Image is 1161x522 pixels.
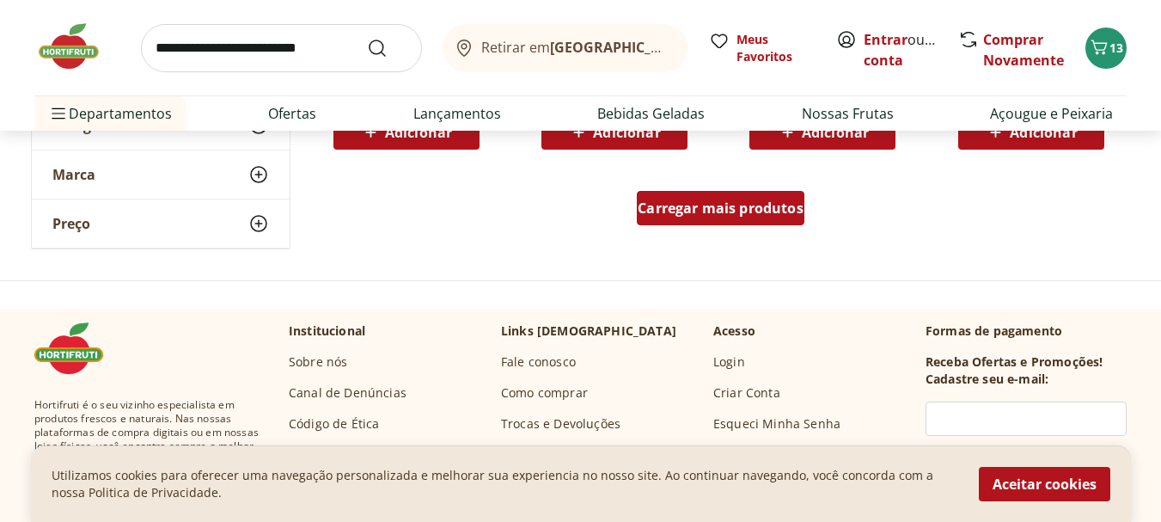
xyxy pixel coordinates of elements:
[48,93,172,134] span: Departamentos
[749,115,895,150] button: Adicionar
[550,38,840,57] b: [GEOGRAPHIC_DATA]/[GEOGRAPHIC_DATA]
[34,322,120,374] img: Hortifruti
[501,415,620,433] a: Trocas e Devoluções
[990,103,1113,124] a: Açougue e Peixaria
[638,201,804,215] span: Carregar mais produtos
[926,322,1127,340] p: Formas de pagamento
[52,467,958,501] p: Utilizamos cookies para oferecer uma navegação personalizada e melhorar sua experiencia no nosso ...
[541,115,687,150] button: Adicionar
[289,415,379,433] a: Código de Ética
[864,29,940,71] span: ou
[367,38,408,58] button: Submit Search
[637,191,804,232] a: Carregar mais produtos
[333,115,480,150] button: Adicionar
[593,126,660,139] span: Adicionar
[713,322,755,340] p: Acesso
[289,384,406,402] a: Canal de Denúncias
[481,40,671,55] span: Retirar em
[958,115,1104,150] button: Adicionar
[34,21,120,72] img: Hortifruti
[802,103,894,124] a: Nossas Frutas
[413,103,501,124] a: Lançamentos
[501,353,576,371] a: Fale conosco
[1109,40,1123,56] span: 13
[709,31,816,65] a: Meus Favoritos
[443,24,688,72] button: Retirar em[GEOGRAPHIC_DATA]/[GEOGRAPHIC_DATA]
[802,126,869,139] span: Adicionar
[501,322,676,340] p: Links [DEMOGRAPHIC_DATA]
[52,215,90,232] span: Preço
[268,103,316,124] a: Ofertas
[501,384,588,402] a: Como comprar
[926,353,1103,371] h3: Receba Ofertas e Promoções!
[979,467,1110,501] button: Aceitar cookies
[736,31,816,65] span: Meus Favoritos
[1010,126,1077,139] span: Adicionar
[983,30,1064,70] a: Comprar Novamente
[713,353,745,371] a: Login
[1085,28,1127,69] button: Carrinho
[864,30,958,70] a: Criar conta
[289,353,347,371] a: Sobre nós
[864,30,907,49] a: Entrar
[289,322,365,340] p: Institucional
[48,93,69,134] button: Menu
[713,384,780,402] a: Criar Conta
[385,126,452,139] span: Adicionar
[926,371,1048,388] h3: Cadastre seu e-mail:
[713,415,840,433] a: Esqueci Minha Senha
[32,150,290,199] button: Marca
[52,166,95,183] span: Marca
[597,103,705,124] a: Bebidas Geladas
[141,24,422,72] input: search
[32,200,290,248] button: Preço
[34,398,261,494] span: Hortifruti é o seu vizinho especialista em produtos frescos e naturais. Nas nossas plataformas de...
